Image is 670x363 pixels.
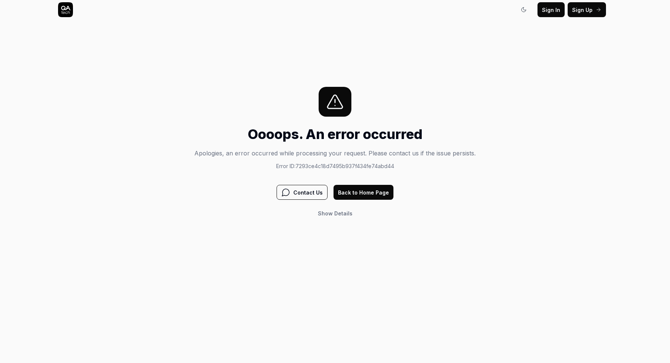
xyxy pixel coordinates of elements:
h1: Oooops. An error occurred [194,124,476,144]
button: Show Details [313,206,357,221]
span: Sign In [542,6,560,14]
button: Sign In [537,2,565,17]
span: Sign Up [572,6,593,14]
button: Back to Home Page [334,185,393,200]
span: Details [334,210,352,217]
p: Apologies, an error occurred while processing your request. Please contact us if the issue persists. [194,149,476,158]
button: Sign Up [568,2,606,17]
span: Show [318,210,333,217]
button: Contact Us [277,185,328,200]
p: Error ID: 7293ce4c18d7495b937f434fe74abd44 [194,162,476,170]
